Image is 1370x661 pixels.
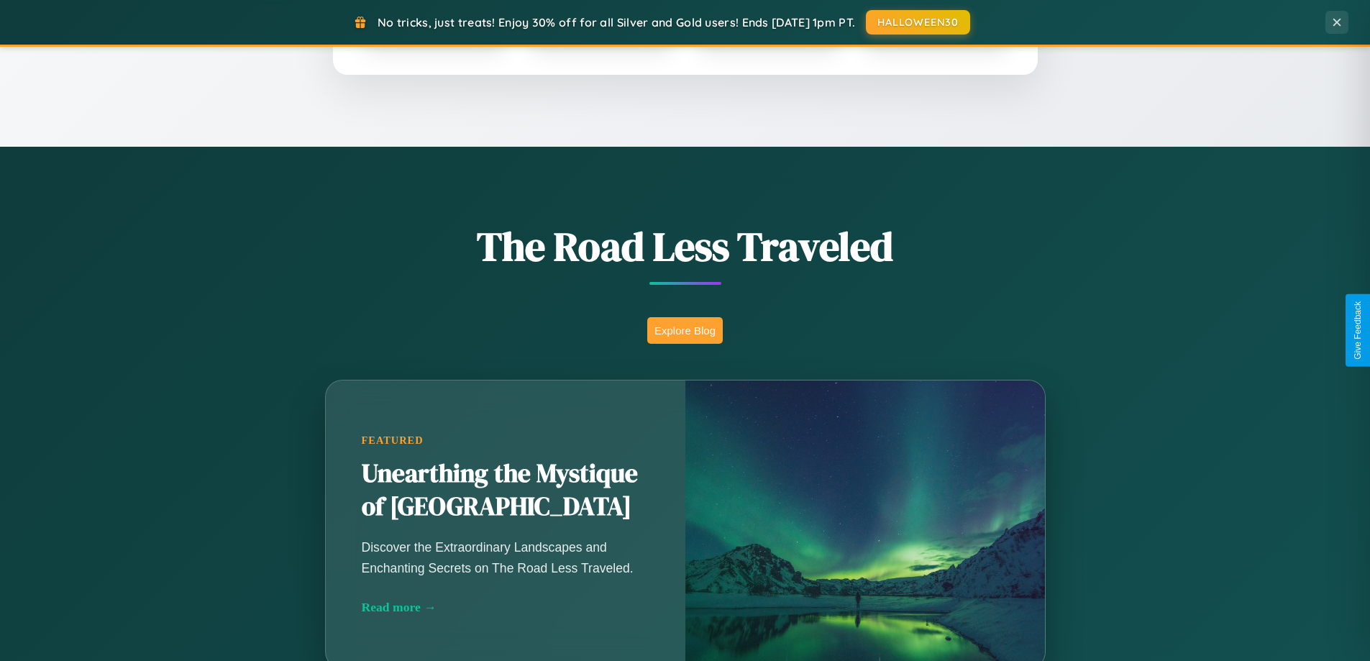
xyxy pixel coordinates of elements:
div: Featured [362,434,649,447]
div: Read more → [362,600,649,615]
button: HALLOWEEN30 [866,10,970,35]
button: Explore Blog [647,317,723,344]
div: Give Feedback [1353,301,1363,360]
p: Discover the Extraordinary Landscapes and Enchanting Secrets on The Road Less Traveled. [362,537,649,578]
span: No tricks, just treats! Enjoy 30% off for all Silver and Gold users! Ends [DATE] 1pm PT. [378,15,855,29]
h1: The Road Less Traveled [254,219,1117,274]
h2: Unearthing the Mystique of [GEOGRAPHIC_DATA] [362,457,649,524]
